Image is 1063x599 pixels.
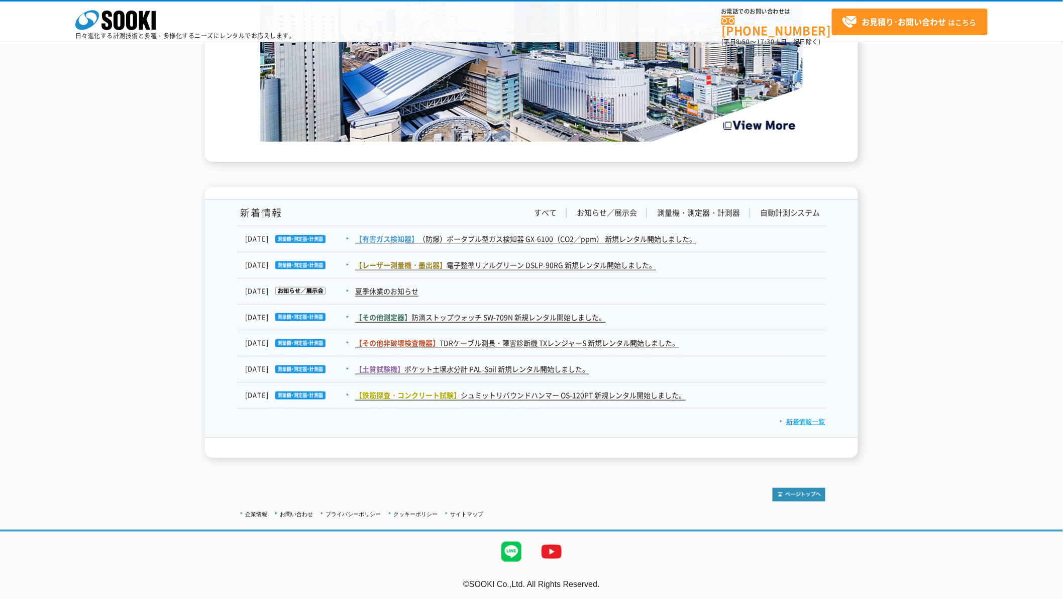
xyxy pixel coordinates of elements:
img: LINE [491,532,531,572]
p: 日々進化する計測技術と多種・多様化するニーズにレンタルでお応えします。 [75,33,295,39]
img: 測量機・測定器・計測器 [269,391,326,400]
img: お知らせ／展示会 [269,287,326,295]
a: 夏季休業のお知らせ [355,286,418,296]
img: 測量機・測定器・計測器 [269,235,326,243]
dt: [DATE] [245,312,354,323]
span: 【レーザー測量機・墨出器】 [355,260,447,270]
dt: [DATE] [245,390,354,401]
span: 【土質試験機】 [355,364,404,374]
a: 自動計測システム [760,208,820,218]
dt: [DATE] [245,338,354,348]
a: 【有害ガス検知器】（防爆）ポータブル型ガス検知器 GX-6100（CO2／ppm） 新規レンタル開始しました。 [355,234,696,244]
a: クッキーポリシー [393,511,438,517]
a: お問い合わせ [280,511,313,517]
img: 測量機・測定器・計測器 [269,313,326,321]
dt: [DATE] [245,234,354,244]
a: お見積り･お問い合わせはこちら [832,9,988,35]
span: お電話でのお問い合わせは [721,9,832,15]
img: 測量機・測定器・計測器 [269,261,326,269]
img: YouTube [531,532,572,572]
strong: お見積り･お問い合わせ [862,16,946,28]
img: トップページへ [773,488,825,502]
a: 測量機・測定器・計測器 [657,208,740,218]
dt: [DATE] [245,364,354,374]
span: 8:50 [736,37,751,46]
span: 【有害ガス検知器】 [355,234,418,244]
a: 新着情報一覧 [780,417,825,426]
span: 【その他非破壊検査機器】 [355,338,440,348]
a: 【その他測定器】防滴ストップウォッチ SW-709N 新規レンタル開始しました。 [355,312,606,323]
img: 測量機・測定器・計測器 [269,339,326,347]
a: 【土質試験機】ポケット土壌水分計 PAL-Soil 新規レンタル開始しました。 [355,364,589,374]
a: すべて [534,208,557,218]
a: [PHONE_NUMBER] [721,16,832,36]
dt: [DATE] [245,260,354,270]
a: 【その他非破壊検査機器】TDRケーブル測長・障害診断機 TXレンジャーS 新規レンタル開始しました。 [355,338,679,348]
a: サイトマップ [450,511,483,517]
a: Create the Future [260,132,803,141]
a: 【レーザー測量機・墨出器】電子整準リアルグリーン DSLP-90RG 新規レンタル開始しました。 [355,260,656,270]
a: 企業情報 [245,511,267,517]
a: プライバシーポリシー [326,511,381,517]
a: テストMail [1024,590,1063,599]
dt: [DATE] [245,286,354,296]
span: はこちら [842,15,977,30]
span: (平日 ～ 土日、祝日除く) [721,37,821,46]
span: 【鉄筋探査・コンクリート試験】 [355,390,461,400]
span: 【その他測定器】 [355,312,411,322]
span: 17:30 [757,37,775,46]
img: 測量機・測定器・計測器 [269,365,326,373]
a: 【鉄筋探査・コンクリート試験】シュミットリバウンドハンマー OS-120PT 新規レンタル開始しました。 [355,390,686,401]
a: お知らせ／展示会 [577,208,637,218]
h1: 新着情報 [238,208,282,218]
